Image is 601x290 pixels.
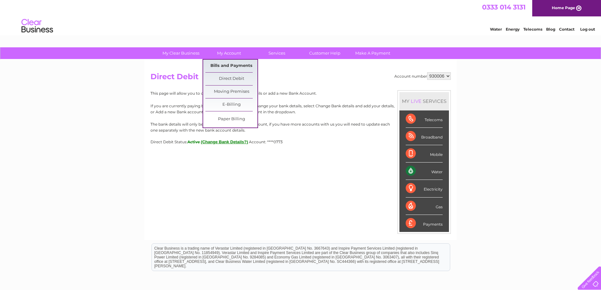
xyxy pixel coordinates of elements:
[150,90,451,96] p: This page will allow you to change your Direct Debit details or add a new Bank Account.
[410,98,423,104] div: LIVE
[205,73,257,85] a: Direct Debit
[406,145,443,163] div: Mobile
[152,3,450,31] div: Clear Business is a trading name of Verastar Limited (registered in [GEOGRAPHIC_DATA] No. 3667643...
[406,110,443,128] div: Telecoms
[482,3,526,11] a: 0333 014 3131
[150,139,451,144] div: Direct Debit Status:
[203,47,255,59] a: My Account
[21,16,53,36] img: logo.png
[150,121,451,133] p: The bank details will only be updated for the selected account, if you have more accounts with us...
[399,92,449,110] div: MY SERVICES
[406,180,443,197] div: Electricity
[406,198,443,215] div: Gas
[155,47,207,59] a: My Clear Business
[580,27,595,32] a: Log out
[205,60,257,72] a: Bills and Payments
[546,27,555,32] a: Blog
[347,47,399,59] a: Make A Payment
[406,128,443,145] div: Broadband
[205,113,257,126] a: Paper Billing
[406,215,443,232] div: Payments
[490,27,502,32] a: Water
[205,98,257,111] a: E-Billing
[201,139,248,144] button: (Change Bank Details?)
[187,139,200,144] span: Active
[559,27,574,32] a: Contact
[150,103,451,115] p: If you are currently paying by Direct Debit and wish to change your bank details, select Change B...
[251,47,303,59] a: Services
[299,47,351,59] a: Customer Help
[394,72,451,80] div: Account number
[205,86,257,98] a: Moving Premises
[406,163,443,180] div: Water
[523,27,542,32] a: Telecoms
[506,27,520,32] a: Energy
[150,72,451,84] h2: Direct Debit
